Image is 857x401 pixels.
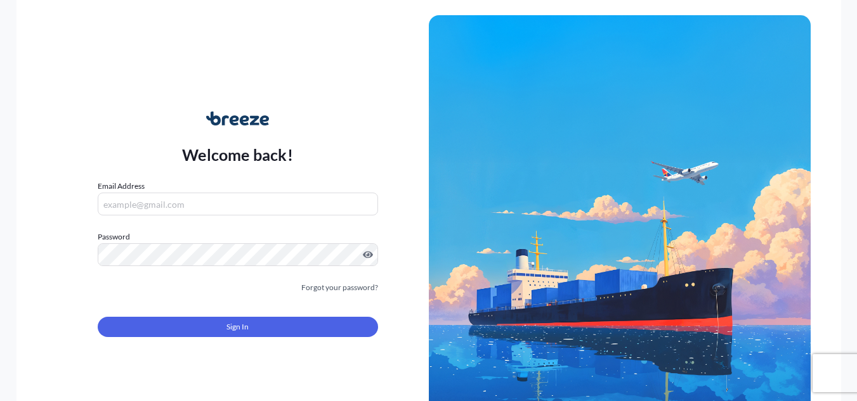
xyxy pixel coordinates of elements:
[226,321,249,333] span: Sign In
[301,281,378,294] a: Forgot your password?
[98,231,378,243] label: Password
[98,317,378,337] button: Sign In
[98,193,378,215] input: example@gmail.com
[363,250,373,260] button: Show password
[182,144,293,165] p: Welcome back!
[98,180,145,193] label: Email Address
